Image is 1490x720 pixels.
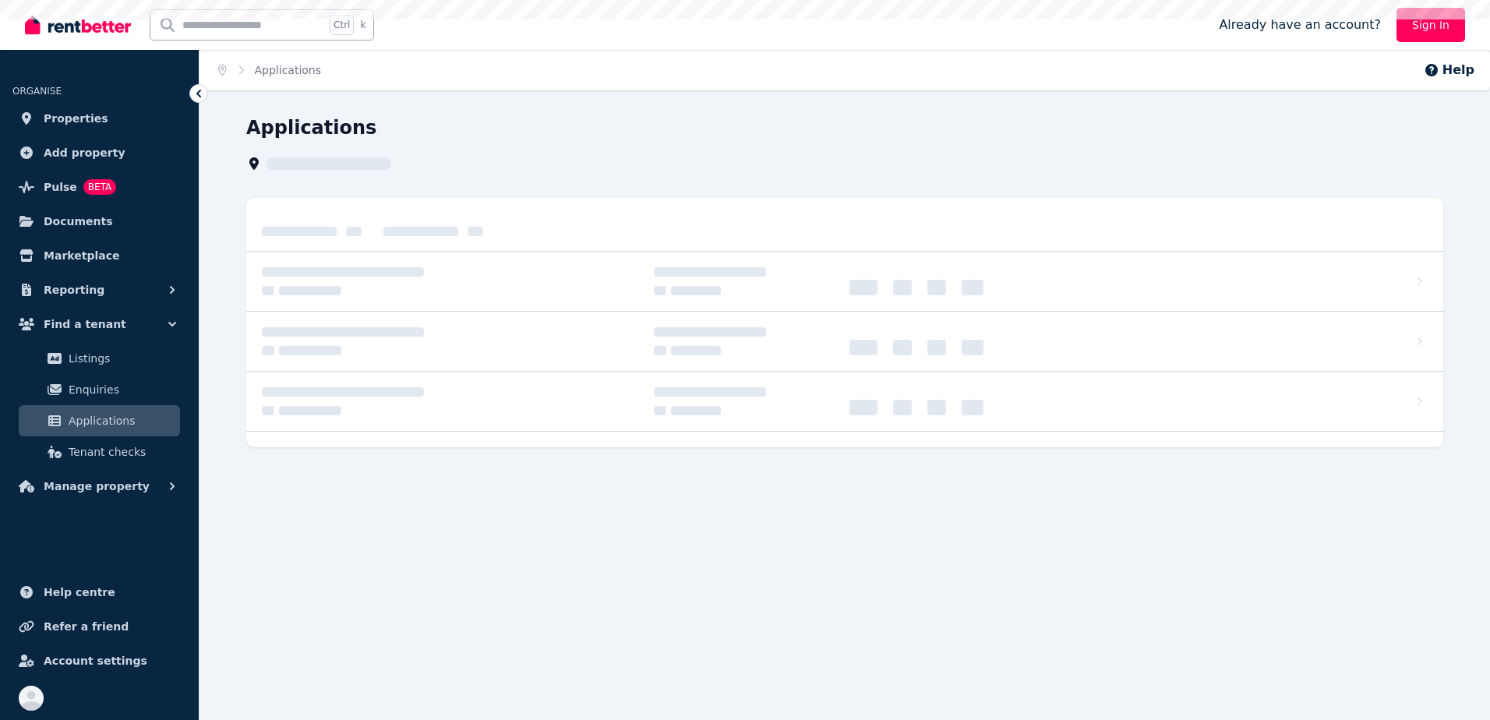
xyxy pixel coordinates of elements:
[330,15,354,35] span: Ctrl
[19,436,180,468] a: Tenant checks
[1219,16,1381,34] span: Already have an account?
[199,50,340,90] nav: Breadcrumb
[44,477,150,496] span: Manage property
[12,309,186,340] button: Find a tenant
[12,611,186,642] a: Refer a friend
[44,246,119,265] span: Marketplace
[19,374,180,405] a: Enquiries
[12,103,186,134] a: Properties
[83,179,116,195] span: BETA
[12,274,186,305] button: Reporting
[44,143,125,162] span: Add property
[44,281,104,299] span: Reporting
[44,315,126,334] span: Find a tenant
[1396,8,1465,42] a: Sign In
[12,645,186,676] a: Account settings
[12,577,186,608] a: Help centre
[19,343,180,374] a: Listings
[44,651,147,670] span: Account settings
[12,86,62,97] span: ORGANISE
[246,115,376,140] h1: Applications
[19,405,180,436] a: Applications
[360,19,365,31] span: k
[25,13,131,37] img: RentBetter
[69,411,174,430] span: Applications
[44,617,129,636] span: Refer a friend
[12,171,186,203] a: PulseBETA
[12,471,186,502] button: Manage property
[12,206,186,237] a: Documents
[69,380,174,399] span: Enquiries
[1424,61,1474,79] button: Help
[12,240,186,271] a: Marketplace
[44,583,115,602] span: Help centre
[69,443,174,461] span: Tenant checks
[44,212,113,231] span: Documents
[44,109,108,128] span: Properties
[44,178,77,196] span: Pulse
[255,62,322,78] span: Applications
[12,137,186,168] a: Add property
[69,349,174,368] span: Listings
